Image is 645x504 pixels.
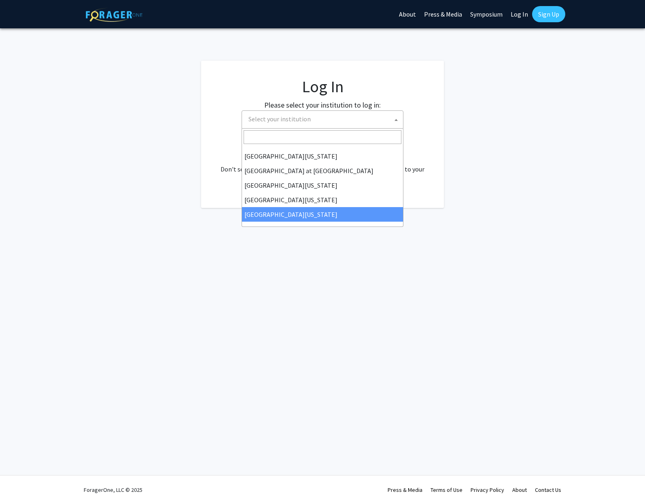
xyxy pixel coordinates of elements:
[242,193,403,207] li: [GEOGRAPHIC_DATA][US_STATE]
[242,149,403,163] li: [GEOGRAPHIC_DATA][US_STATE]
[84,476,142,504] div: ForagerOne, LLC © 2025
[242,178,403,193] li: [GEOGRAPHIC_DATA][US_STATE]
[264,100,381,110] label: Please select your institution to log in:
[431,486,463,493] a: Terms of Use
[217,77,428,96] h1: Log In
[245,111,403,127] span: Select your institution
[86,8,142,22] img: ForagerOne Logo
[535,486,561,493] a: Contact Us
[388,486,422,493] a: Press & Media
[242,163,403,178] li: [GEOGRAPHIC_DATA] at [GEOGRAPHIC_DATA]
[242,207,403,222] li: [GEOGRAPHIC_DATA][US_STATE]
[532,6,565,22] a: Sign Up
[471,486,504,493] a: Privacy Policy
[6,468,34,498] iframe: Chat
[217,145,428,184] div: No account? . Don't see your institution? about bringing ForagerOne to your institution.
[242,110,403,129] span: Select your institution
[512,486,527,493] a: About
[248,115,311,123] span: Select your institution
[244,130,401,144] input: Search
[242,222,403,236] li: [PERSON_NAME][GEOGRAPHIC_DATA]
